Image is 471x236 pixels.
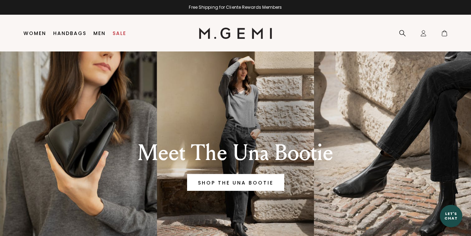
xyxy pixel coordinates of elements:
div: Let's Chat [440,211,462,220]
a: Handbags [53,30,86,36]
a: Women [23,30,46,36]
img: M.Gemi [199,28,272,39]
div: Meet The Una Bootie [106,140,365,166]
a: Banner primary button [187,174,284,191]
a: Men [93,30,106,36]
a: Sale [113,30,126,36]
